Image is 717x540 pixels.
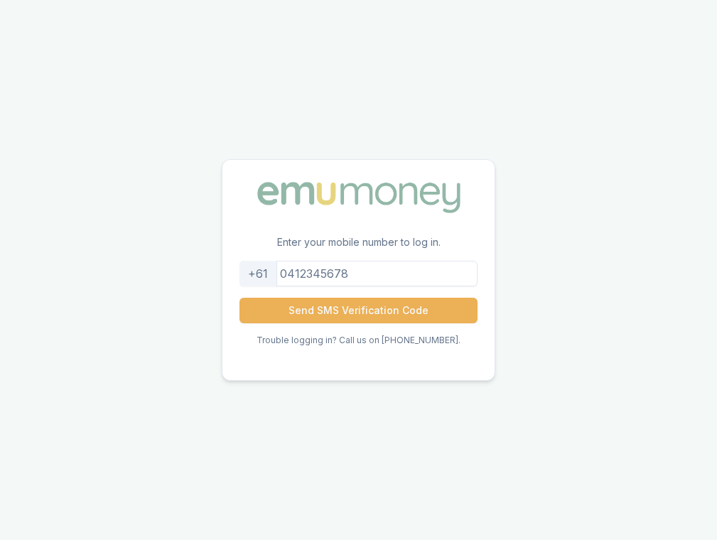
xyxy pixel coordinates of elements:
p: Trouble logging in? Call us on [PHONE_NUMBER]. [257,335,460,346]
button: Send SMS Verification Code [239,298,478,323]
img: Emu Money [252,177,465,218]
input: 0412345678 [239,261,478,286]
div: +61 [239,261,277,286]
p: Enter your mobile number to log in. [222,235,495,261]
